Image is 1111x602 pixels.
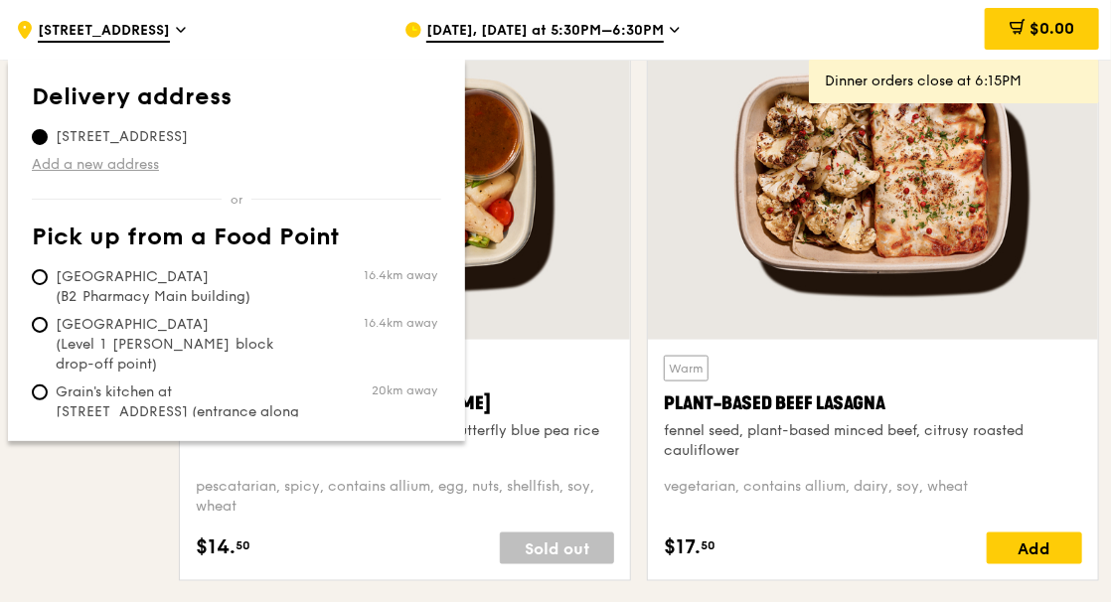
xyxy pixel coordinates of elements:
[32,129,48,145] input: [STREET_ADDRESS]
[664,356,709,381] div: Warm
[32,127,212,147] span: [STREET_ADDRESS]
[32,315,328,375] span: [GEOGRAPHIC_DATA] (Level 1 [PERSON_NAME] block drop-off point)
[196,532,236,562] span: $14.
[664,532,701,562] span: $17.
[32,155,441,175] a: Add a new address
[236,537,250,553] span: 50
[32,83,441,119] th: Delivery address
[32,382,328,462] span: Grain's kitchen at [STREET_ADDRESS] (entrance along [PERSON_NAME][GEOGRAPHIC_DATA])
[196,477,614,517] div: pescatarian, spicy, contains allium, egg, nuts, shellfish, soy, wheat
[664,477,1082,517] div: vegetarian, contains allium, dairy, soy, wheat
[32,384,48,400] input: Grain's kitchen at [STREET_ADDRESS] (entrance along [PERSON_NAME][GEOGRAPHIC_DATA])20km away
[1030,19,1074,38] span: $0.00
[32,267,328,307] span: [GEOGRAPHIC_DATA] (B2 Pharmacy Main building)
[32,224,441,259] th: Pick up from a Food Point
[372,382,437,398] span: 20km away
[987,532,1082,564] div: Add
[38,21,170,43] span: [STREET_ADDRESS]
[364,267,437,283] span: 16.4km away
[364,315,437,331] span: 16.4km away
[701,537,715,553] span: 50
[664,421,1082,461] div: fennel seed, plant-based minced beef, citrusy roasted cauliflower
[664,389,1082,417] div: Plant-Based Beef Lasagna
[500,532,614,564] div: Sold out
[32,269,48,285] input: [GEOGRAPHIC_DATA] (B2 Pharmacy Main building)16.4km away
[32,317,48,333] input: [GEOGRAPHIC_DATA] (Level 1 [PERSON_NAME] block drop-off point)16.4km away
[426,21,664,43] span: [DATE], [DATE] at 5:30PM–6:30PM
[825,72,1083,91] div: Dinner orders close at 6:15PM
